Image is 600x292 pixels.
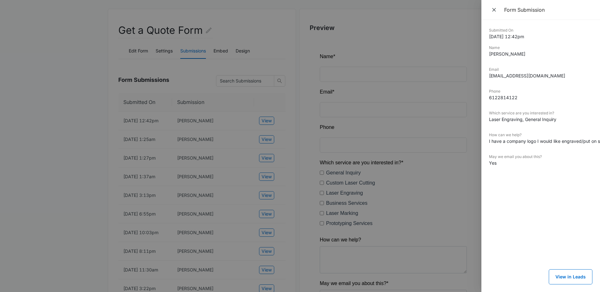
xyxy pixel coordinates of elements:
dt: May we email you about this? [489,154,592,160]
dt: Submitted On [489,27,592,33]
dt: How can we help? [489,132,592,138]
dd: [EMAIL_ADDRESS][DOMAIN_NAME] [489,72,592,79]
button: Close [489,5,500,15]
label: Laser Engraving [6,137,43,144]
dt: Which service are you interested in? [489,110,592,116]
label: Custom Laser Cutting [6,126,55,134]
dd: [PERSON_NAME] [489,51,592,57]
dd: [DATE] 12:42pm [489,33,592,40]
span: Close [491,5,498,14]
dd: I have a company logo I would like engraved/put on some rifle lower receivers for the guys at my ... [489,138,592,144]
dt: Email [489,67,592,72]
dd: Yes [489,160,592,166]
dd: 6122814122 [489,94,592,101]
dd: Laser Engraving, General Inquiry [489,116,592,123]
label: General Inquiry [6,116,41,124]
label: Business Services [6,147,48,154]
button: View in Leads [549,269,592,284]
div: Form Submission [504,6,592,13]
dt: Phone [489,88,592,94]
label: Laser Marking [6,157,38,164]
dt: Name [489,45,592,51]
label: Prototyping Services [6,167,53,174]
